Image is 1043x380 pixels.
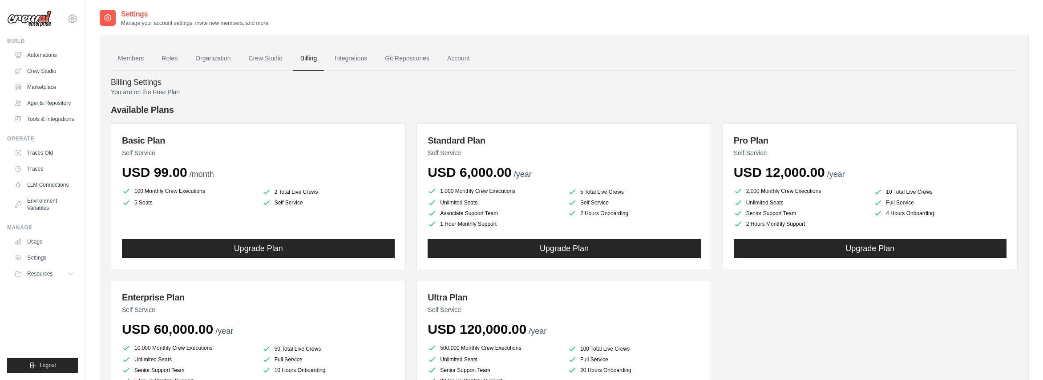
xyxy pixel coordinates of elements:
a: Git Repositories [378,47,437,71]
a: Marketplace [11,80,78,94]
div: Build [7,37,78,44]
a: Organization [188,47,238,71]
span: Resources [27,270,53,277]
li: Self Service [568,198,701,207]
span: /year [514,170,532,179]
li: 1,000 Monthly Crew Executions [428,186,561,196]
li: 100 Monthly Crew Executions [122,186,255,196]
a: LLM Connections [11,178,78,192]
p: Self Service [734,148,1007,157]
li: 5 Total Live Crews [568,188,701,196]
a: Tools & Integrations [11,112,78,126]
li: 100 Total Live Crews [568,344,701,353]
li: 5 Seats [122,198,255,207]
button: Upgrade Plan [428,239,700,258]
li: Senior Support Team [428,366,561,375]
a: Crew Studio [11,64,78,78]
h3: Pro Plan [734,134,1007,147]
a: Crew Studio [242,47,290,71]
a: Settings [11,251,78,265]
a: Account [440,47,477,71]
li: 2 Hours Monthly Support [734,220,867,228]
li: 10 Hours Onboarding [262,366,395,375]
button: Upgrade Plan [734,239,1007,258]
li: 2,000 Monthly Crew Executions [734,186,867,196]
li: Unlimited Seats [428,355,561,364]
h4: Billing Settings [111,78,1018,88]
span: USD 99.00 [122,165,187,180]
span: USD 60,000.00 [122,322,213,336]
button: Upgrade Plan [122,239,395,258]
span: /year [827,170,845,179]
p: Self Service [428,305,700,314]
h2: Settings [121,9,270,20]
a: Billing [293,47,324,71]
h3: Standard Plan [428,134,700,147]
li: Full Service [262,355,395,364]
h3: Ultra Plan [428,291,700,304]
span: /year [529,327,546,336]
a: Automations [11,48,78,62]
p: Manage your account settings, invite new members, and more. [121,20,270,27]
li: 10 Total Live Crews [873,188,1007,196]
li: Full Service [568,355,701,364]
a: Environment Variables [11,194,78,215]
span: Logout [40,362,56,369]
li: Self Service [262,198,395,207]
p: You are on the Free Plan [111,88,1018,96]
span: USD 12,000.00 [734,165,825,180]
li: 50 Total Live Crews [262,344,395,353]
button: Resources [11,267,78,281]
li: 4 Hours Onboarding [873,209,1007,218]
div: Manage [7,224,78,231]
li: 2 Total Live Crews [262,188,395,196]
a: Members [111,47,151,71]
h3: Enterprise Plan [122,291,395,304]
p: Self Service [428,148,700,157]
h3: Basic Plan [122,134,395,147]
a: Integrations [327,47,374,71]
p: Self Service [122,148,395,157]
button: Logout [7,358,78,373]
a: Usage [11,235,78,249]
a: Roles [154,47,185,71]
li: Associate Support Team [428,209,561,218]
div: Operate [7,135,78,142]
li: Senior Support Team [122,366,255,375]
li: 10,000 Monthly Crew Executions [122,343,255,353]
a: Traces Old [11,146,78,160]
a: Traces [11,162,78,176]
img: Logo [7,10,52,27]
span: USD 120,000.00 [428,322,526,336]
li: 500,000 Monthly Crew Executions [428,343,561,353]
li: Senior Support Team [734,209,867,218]
p: Self Service [122,305,395,314]
li: Full Service [873,198,1007,207]
span: USD 6,000.00 [428,165,511,180]
a: Agents Repository [11,96,78,110]
span: /month [190,170,214,179]
li: 1 Hour Monthly Support [428,220,561,228]
li: 20 Hours Onboarding [568,366,701,375]
li: Unlimited Seats [734,198,867,207]
span: /year [215,327,233,336]
li: 2 Hours Onboarding [568,209,701,218]
li: Unlimited Seats [428,198,561,207]
h4: Available Plans [111,104,1018,116]
li: Unlimited Seats [122,355,255,364]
